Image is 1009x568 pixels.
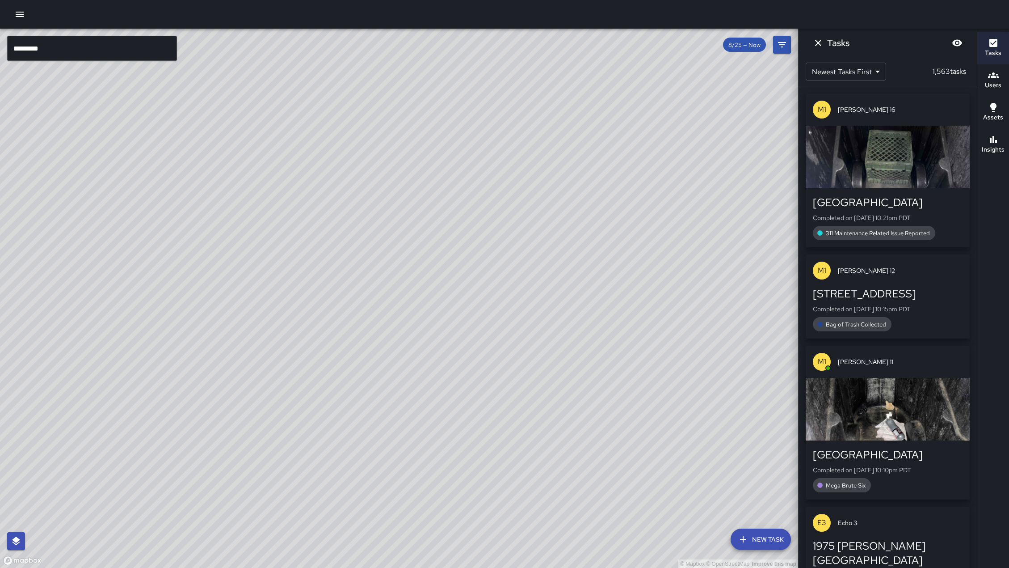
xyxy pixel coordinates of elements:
[731,529,791,550] button: New Task
[723,41,766,49] span: 8/25 — Now
[820,321,891,328] span: Bag of Trash Collected
[818,265,826,276] p: M1
[985,81,1001,90] h6: Users
[813,195,963,210] div: [GEOGRAPHIC_DATA]
[948,34,966,52] button: Blur
[813,466,963,475] p: Completed on [DATE] 10:10pm PDT
[806,63,886,81] div: Newest Tasks First
[838,518,963,527] span: Echo 3
[838,266,963,275] span: [PERSON_NAME] 12
[813,305,963,314] p: Completed on [DATE] 10:15pm PDT
[985,48,1001,58] h6: Tasks
[977,129,1009,161] button: Insights
[809,34,827,52] button: Dismiss
[818,104,826,115] p: M1
[838,357,963,366] span: [PERSON_NAME] 11
[813,213,963,222] p: Completed on [DATE] 10:21pm PDT
[977,32,1009,64] button: Tasks
[983,113,1003,123] h6: Assets
[929,66,970,77] p: 1,563 tasks
[806,93,970,247] button: M1[PERSON_NAME] 16[GEOGRAPHIC_DATA]Completed on [DATE] 10:21pm PDT311 Maintenance Related Issue R...
[813,287,963,301] div: [STREET_ADDRESS]
[977,64,1009,97] button: Users
[817,517,826,528] p: E3
[806,346,970,500] button: M1[PERSON_NAME] 11[GEOGRAPHIC_DATA]Completed on [DATE] 10:10pm PDTMega Brute Six
[827,36,849,50] h6: Tasks
[977,97,1009,129] button: Assets
[820,482,871,489] span: Mega Brute Six
[813,448,963,462] div: [GEOGRAPHIC_DATA]
[813,539,963,568] div: 1975 [PERSON_NAME][GEOGRAPHIC_DATA]
[982,145,1005,155] h6: Insights
[806,254,970,339] button: M1[PERSON_NAME] 12[STREET_ADDRESS]Completed on [DATE] 10:15pm PDTBag of Trash Collected
[818,356,826,367] p: M1
[773,36,791,54] button: Filters
[820,229,935,237] span: 311 Maintenance Related Issue Reported
[838,105,963,114] span: [PERSON_NAME] 16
